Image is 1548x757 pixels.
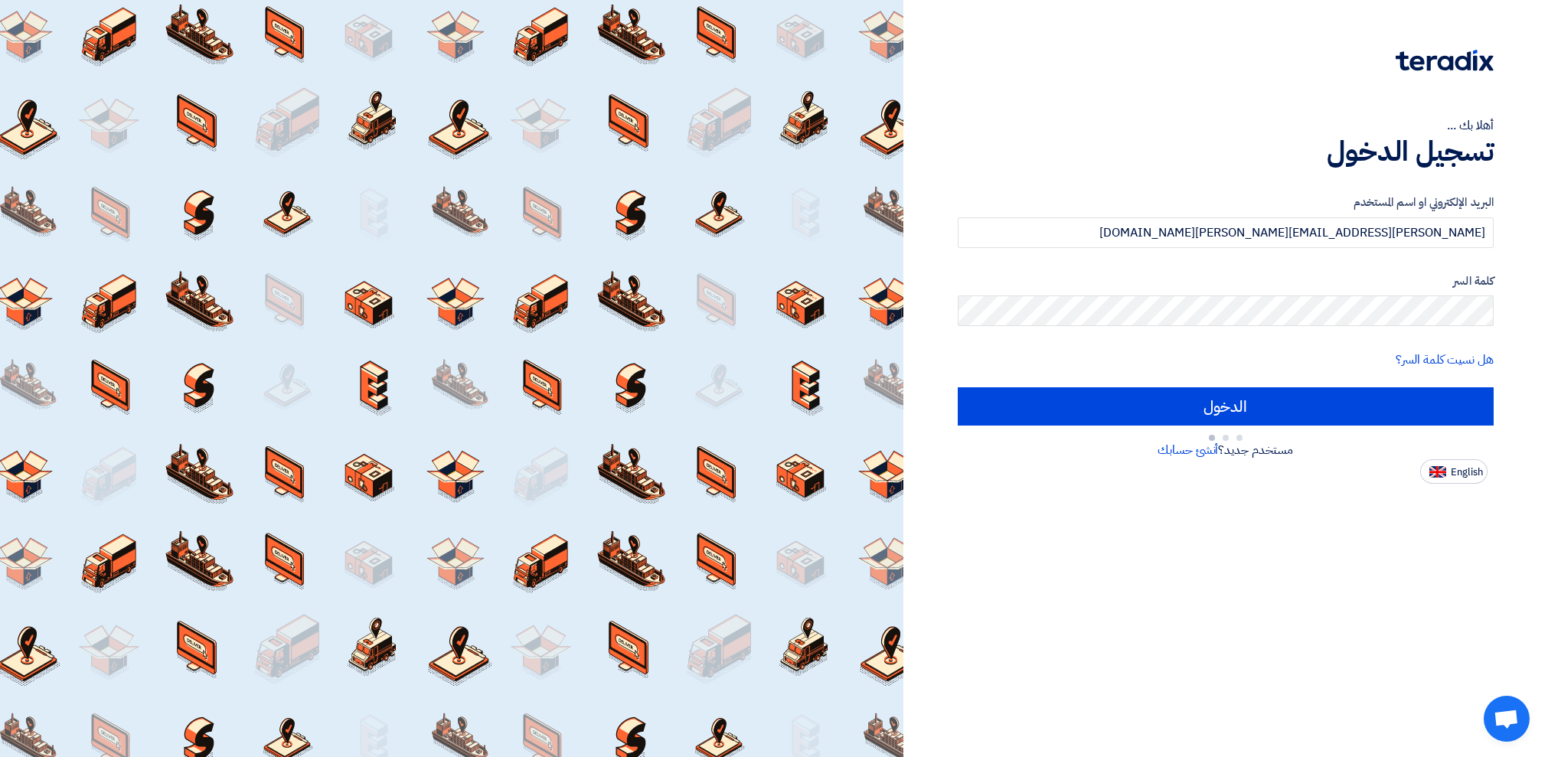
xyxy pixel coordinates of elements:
[958,441,1494,459] div: مستخدم جديد؟
[1396,351,1494,369] a: هل نسيت كلمة السر؟
[958,194,1494,211] label: البريد الإلكتروني او اسم المستخدم
[1484,696,1530,742] a: Open chat
[1451,467,1483,478] span: English
[1396,50,1494,71] img: Teradix logo
[1420,459,1488,484] button: English
[958,272,1494,290] label: كلمة السر
[1158,441,1218,459] a: أنشئ حسابك
[958,116,1494,135] div: أهلا بك ...
[1429,466,1446,478] img: en-US.png
[958,135,1494,168] h1: تسجيل الدخول
[958,387,1494,426] input: الدخول
[958,217,1494,248] input: أدخل بريد العمل الإلكتروني او اسم المستخدم الخاص بك ...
